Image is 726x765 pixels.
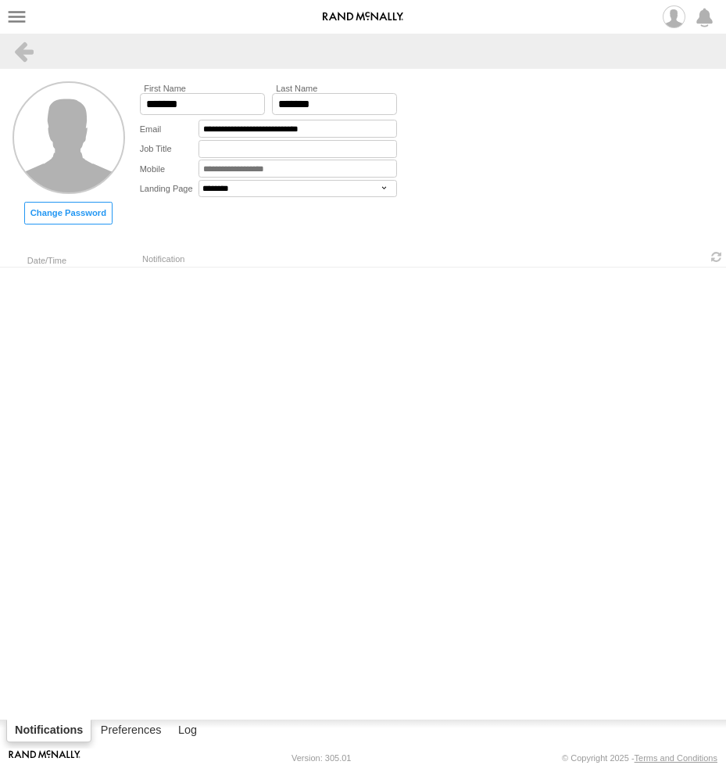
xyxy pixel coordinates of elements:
img: rand-logo.svg [323,12,404,23]
span: Refresh [707,250,726,265]
label: Preferences [93,720,170,742]
label: First Name [140,84,265,93]
label: Mobile [140,160,198,178]
div: © Copyright 2025 - [562,753,717,763]
a: Terms and Conditions [635,753,717,763]
label: Set new password [24,202,113,224]
label: Notifications [6,720,91,743]
div: Notification [142,253,707,264]
div: Version: 305.01 [291,753,351,763]
label: Email [140,120,198,138]
label: Landing Page [140,180,198,197]
div: Date/Time [17,257,77,265]
label: Job Title [140,140,198,158]
label: Log [170,720,205,742]
a: Back to landing page [13,40,35,63]
label: Last Name [272,84,397,93]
